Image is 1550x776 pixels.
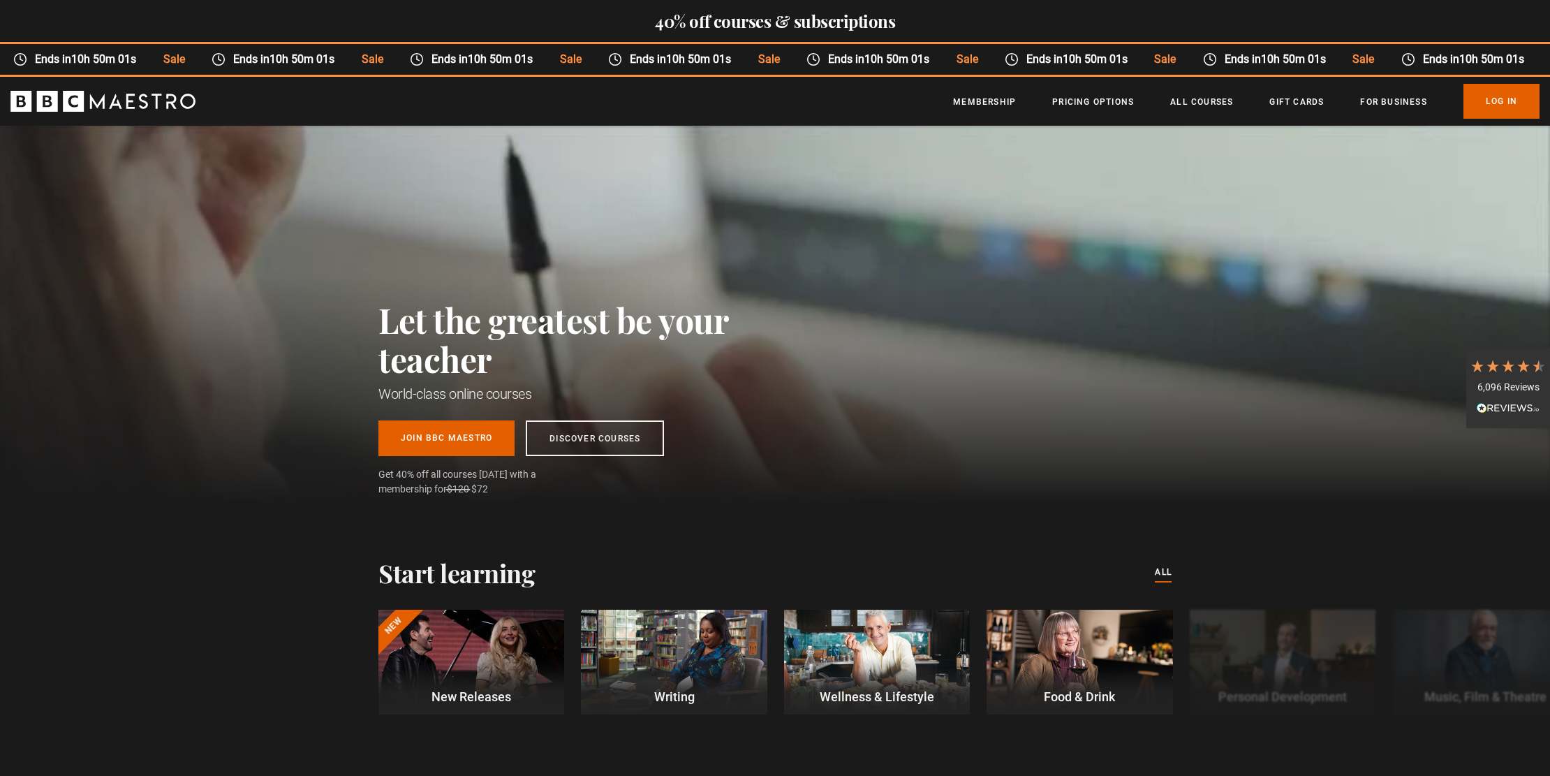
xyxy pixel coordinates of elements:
span: Sale [546,51,594,68]
a: Food & Drink [987,610,1172,715]
span: Ends in [1415,51,1537,68]
a: For business [1360,95,1426,109]
span: Ends in [622,51,744,68]
div: 6,096 Reviews [1470,381,1547,395]
span: Ends in [820,51,943,68]
img: REVIEWS.io [1477,403,1540,413]
a: Membership [953,95,1016,109]
span: Get 40% off all courses [DATE] with a membership for [378,467,567,497]
span: Sale [943,51,991,68]
span: Ends in [226,51,348,68]
a: All Courses [1170,95,1233,109]
h1: World-class online courses [378,384,790,404]
a: Gift Cards [1269,95,1324,109]
a: Log In [1463,84,1540,119]
p: Wellness & Lifestyle [784,687,970,706]
svg: BBC Maestro [10,91,195,112]
p: New Releases [378,687,564,706]
span: $120 [447,483,469,495]
h2: Let the greatest be your teacher [378,300,790,379]
time: 10h 50m 01s [666,52,731,66]
time: 10h 50m 01s [1261,52,1326,66]
span: Sale [348,51,396,68]
span: Sale [1141,51,1189,68]
time: 10h 50m 01s [1459,52,1524,66]
span: Sale [744,51,792,68]
span: Sale [149,51,198,68]
p: Personal Development [1190,687,1375,706]
div: 4.7 Stars [1470,358,1547,374]
a: Personal Development [1190,610,1375,715]
a: Writing [581,610,767,715]
a: Discover Courses [526,420,664,456]
time: 10h 50m 01s [71,52,136,66]
a: Join BBC Maestro [378,420,515,456]
div: 6,096 ReviewsRead All Reviews [1466,348,1550,429]
a: All [1155,565,1172,580]
span: Sale [1339,51,1387,68]
span: Ends in [1216,51,1338,68]
p: Writing [581,687,767,706]
a: Pricing Options [1052,95,1134,109]
time: 10h 50m 01s [270,52,334,66]
a: Wellness & Lifestyle [784,610,970,715]
h2: Start learning [378,558,535,587]
p: Food & Drink [987,687,1172,706]
nav: Primary [953,84,1540,119]
time: 10h 50m 01s [1063,52,1128,66]
div: Read All Reviews [1470,401,1547,418]
time: 10h 50m 01s [468,52,533,66]
span: Ends in [27,51,149,68]
time: 10h 50m 01s [864,52,929,66]
span: Ends in [1018,51,1140,68]
a: New New Releases [378,610,564,715]
span: $72 [471,483,488,495]
span: Ends in [424,51,546,68]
